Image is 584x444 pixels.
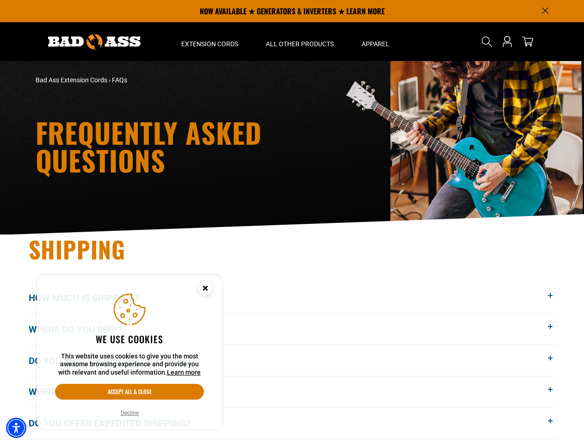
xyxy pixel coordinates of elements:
[167,369,201,376] a: This website uses cookies to give you the most awesome browsing experience and provide you with r...
[29,376,556,407] button: When will my order get here?
[36,75,373,85] nav: breadcrumbs
[500,22,515,61] a: Open this option
[36,76,107,84] a: Bad Ass Extension Cords
[48,34,141,49] img: Bad Ass Extension Cords
[118,408,141,418] button: Decline
[362,40,389,48] span: Apparel
[29,354,209,368] span: Do you ship to [GEOGRAPHIC_DATA]?
[189,275,222,304] button: Close this option
[55,352,204,377] p: This website uses cookies to give you the most awesome browsing experience and provide you with r...
[37,275,222,430] aside: Cookie Consent
[55,384,204,400] button: Accept all & close
[348,22,403,61] summary: Apparel
[29,408,556,439] button: Do you offer expedited shipping?
[29,345,556,376] button: Do you ship to [GEOGRAPHIC_DATA]?
[29,322,136,336] span: Where do you ship?
[29,385,189,399] span: When will my order get here?
[29,283,556,314] button: How much is shipping?
[266,40,334,48] span: All Other Products
[29,291,153,305] span: How much is shipping?
[36,118,373,174] h1: Frequently Asked Questions
[6,418,26,438] div: Accessibility Menu
[112,76,127,84] span: FAQs
[29,314,556,345] button: Where do you ship?
[29,232,126,266] span: Shipping
[109,76,111,84] span: ›
[479,34,494,49] summary: Search
[181,40,238,48] span: Extension Cords
[167,22,252,61] summary: Extension Cords
[252,22,348,61] summary: All Other Products
[55,333,204,345] h2: We use cookies
[520,36,535,47] a: cart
